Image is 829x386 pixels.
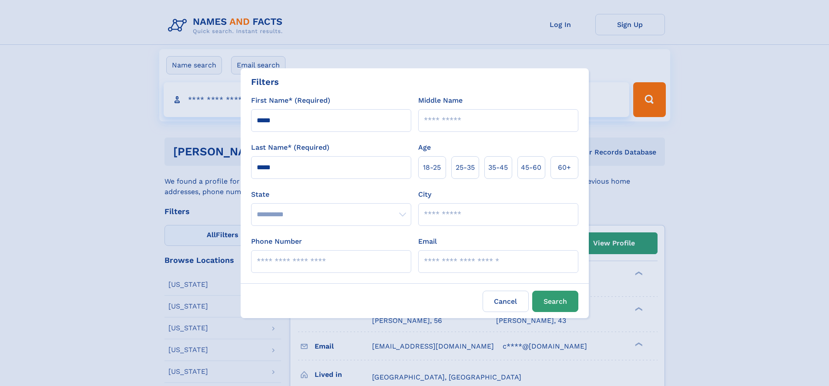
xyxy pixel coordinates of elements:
label: State [251,189,411,200]
label: Middle Name [418,95,463,106]
button: Search [532,291,578,312]
label: Cancel [483,291,529,312]
label: Age [418,142,431,153]
label: City [418,189,431,200]
label: First Name* (Required) [251,95,330,106]
span: 35‑45 [488,162,508,173]
span: 45‑60 [521,162,541,173]
span: 18‑25 [423,162,441,173]
label: Phone Number [251,236,302,247]
label: Last Name* (Required) [251,142,329,153]
div: Filters [251,75,279,88]
span: 60+ [558,162,571,173]
span: 25‑35 [456,162,475,173]
label: Email [418,236,437,247]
